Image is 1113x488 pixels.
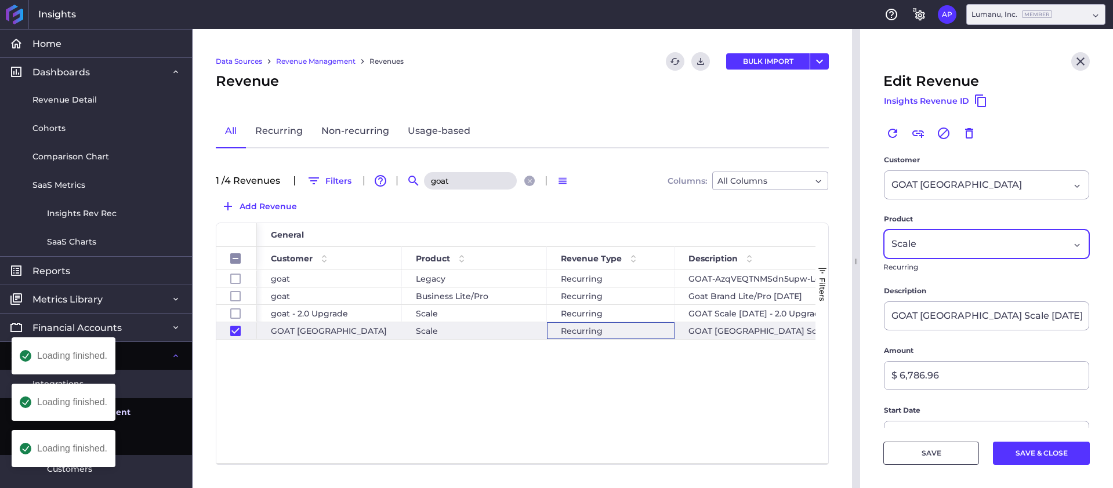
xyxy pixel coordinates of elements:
button: General Settings [910,5,929,24]
span: GOAT [GEOGRAPHIC_DATA] [891,178,1022,192]
span: Home [32,38,61,50]
button: SAVE & CLOSE [993,442,1090,465]
span: Revenue Type [561,253,622,264]
div: Lumanu, Inc. [971,9,1052,20]
button: Close search [524,176,535,186]
div: Recurring [547,287,675,304]
span: Insights Revenue ID [884,94,969,107]
span: Dashboards [32,66,90,78]
div: GOAT Scale [DATE] - 2.0 Upgrade [675,305,849,322]
span: goat - 2.0 Upgrade [271,305,348,322]
button: Delete [960,124,978,143]
a: Usage-based [398,115,480,148]
div: Loading finished. [37,398,107,407]
p: Recurring [883,258,1090,271]
button: Download [691,52,710,71]
span: All Columns [717,174,767,188]
span: SaaS Metrics [32,179,85,191]
span: Revenue [216,71,279,92]
button: Insights Revenue ID [883,92,988,110]
ins: Member [1022,10,1052,18]
button: User Menu [938,5,956,24]
a: Revenues [369,56,404,67]
button: Cancel [934,124,953,143]
span: Business Lite/Pro [416,288,488,304]
span: Reports [32,265,70,277]
span: Comparison Chart [32,151,109,163]
input: Describe your revenue [884,302,1089,330]
span: Columns: [668,177,707,185]
div: Press SPACE to select this row. [216,305,257,322]
span: Amount [884,345,913,356]
div: Recurring [547,322,675,339]
span: Filters [818,278,827,301]
span: General [271,230,304,240]
div: Dropdown select [884,230,1089,258]
input: Enter Amount [884,362,1089,389]
span: Description [688,253,738,264]
span: Scale [416,305,438,322]
span: Product [884,213,913,225]
div: Loading finished. [37,351,107,360]
div: Dropdown select [712,172,828,190]
div: Press SPACE to deselect this row. [216,322,257,340]
button: Close [1050,421,1064,449]
span: Add Revenue [240,200,297,213]
span: GOAT [GEOGRAPHIC_DATA] [271,323,387,339]
span: Financial Accounts [32,322,122,334]
a: Recurring [246,115,312,148]
span: Customer [271,253,313,264]
button: User Menu [810,53,829,70]
div: Recurring [547,270,675,287]
span: Cohorts [32,122,66,134]
span: Insights Rev Rec [47,207,117,220]
span: goat [271,271,290,287]
span: Product [416,253,450,264]
span: Edit Revenue [883,71,979,92]
button: Renew [883,124,902,143]
div: GOAT-AzqVEQTNMSdn5upw-Legacy-1 [DATE] [675,270,849,287]
span: SaaS Charts [47,236,96,248]
div: Press SPACE to select this row. [216,270,257,287]
button: Link [909,124,927,143]
a: Revenue Management [276,56,356,67]
div: Dropdown select [884,170,1089,199]
span: Start Date [884,405,920,416]
a: Data Sources [216,56,262,67]
button: SAVE [883,442,979,465]
div: Press SPACE to select this row. [216,287,257,305]
button: BULK IMPORT [726,53,810,70]
div: Loading finished. [37,444,107,453]
div: Recurring [547,305,675,322]
button: Add Revenue [216,197,302,216]
a: Non-recurring [312,115,398,148]
button: Filters [302,172,357,190]
span: goat [271,288,290,304]
button: Close [1071,52,1090,71]
div: Dropdown select [966,4,1105,25]
div: GOAT [GEOGRAPHIC_DATA] Scale [DATE] [675,322,849,339]
div: 1 / 4 Revenue s [216,176,287,185]
span: Revenue Detail [32,94,97,106]
div: Goat Brand Lite/Pro [DATE] [675,287,849,304]
span: Customer [884,154,920,166]
span: Scale [416,323,438,339]
button: Refresh [666,52,684,71]
a: All [216,115,246,148]
span: Scale [891,237,916,251]
span: Description [884,285,926,297]
input: Select Date [884,421,1064,449]
button: Help [882,5,901,24]
span: Metrics Library [32,293,103,305]
button: Search by [404,172,423,190]
span: Legacy [416,271,445,287]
